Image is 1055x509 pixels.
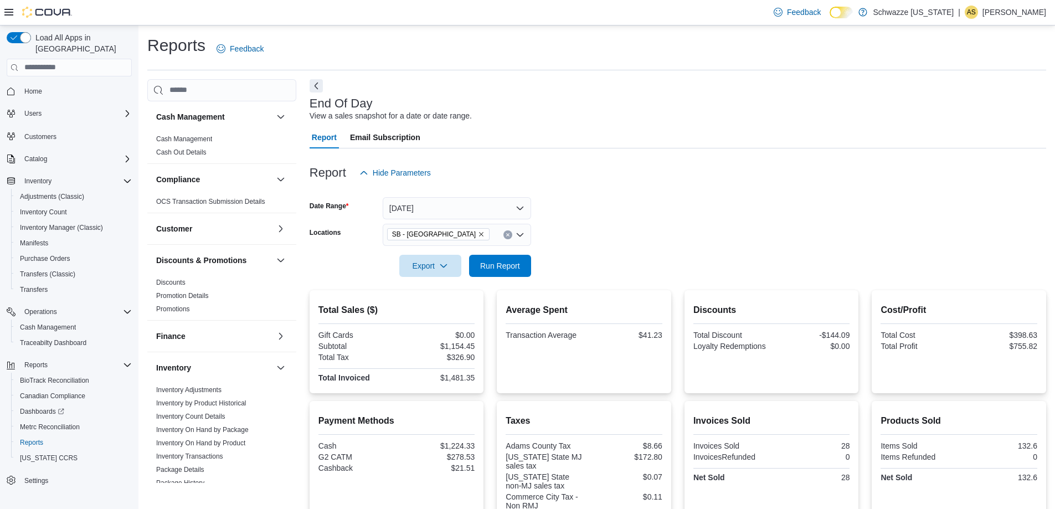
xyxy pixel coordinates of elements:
span: Inventory [24,177,52,186]
span: Cash Management [20,323,76,332]
span: Reports [24,361,48,369]
div: Cash [318,441,394,450]
button: Transfers [11,282,136,297]
span: Inventory Count [16,205,132,219]
a: Inventory Count [16,205,71,219]
button: Remove SB - Commerce City from selection in this group [478,231,485,238]
button: Metrc Reconciliation [11,419,136,435]
p: Schwazze [US_STATE] [873,6,954,19]
span: Home [24,87,42,96]
span: Settings [20,474,132,487]
div: Transaction Average [506,331,581,340]
strong: Net Sold [693,473,725,482]
span: Export [406,255,455,277]
h1: Reports [147,34,205,56]
span: Inventory by Product Historical [156,399,246,408]
a: Dashboards [16,405,69,418]
button: Operations [2,304,136,320]
button: Customer [274,222,287,235]
span: Customers [24,132,56,141]
button: Reports [20,358,52,372]
div: View a sales snapshot for a date or date range. [310,110,472,122]
button: Traceabilty Dashboard [11,335,136,351]
button: Cash Management [156,111,272,122]
div: 132.6 [961,441,1037,450]
h3: Report [310,166,346,179]
button: Next [310,79,323,92]
button: Reports [11,435,136,450]
a: Customers [20,130,61,143]
span: BioTrack Reconciliation [20,376,89,385]
button: Inventory [274,361,287,374]
button: Catalog [2,151,136,167]
button: Transfers (Classic) [11,266,136,282]
button: Inventory [156,362,272,373]
span: Inventory Count Details [156,412,225,421]
a: Traceabilty Dashboard [16,336,91,349]
div: $1,224.33 [399,441,475,450]
span: Adjustments (Classic) [16,190,132,203]
strong: Net Sold [881,473,912,482]
span: Purchase Orders [16,252,132,265]
span: Cash Out Details [156,148,207,157]
span: SB - Commerce City [387,228,490,240]
button: Purchase Orders [11,251,136,266]
a: Canadian Compliance [16,389,90,403]
span: Cash Management [156,135,212,143]
a: [US_STATE] CCRS [16,451,82,465]
button: Reports [2,357,136,373]
a: Manifests [16,236,53,250]
span: Inventory Transactions [156,452,223,461]
div: G2 CATM [318,453,394,461]
span: Feedback [230,43,264,54]
button: Finance [274,330,287,343]
label: Date Range [310,202,349,210]
a: Metrc Reconciliation [16,420,84,434]
a: Inventory Adjustments [156,386,222,394]
div: 0 [961,453,1037,461]
button: Discounts & Promotions [156,255,272,266]
button: Finance [156,331,272,342]
span: Canadian Compliance [20,392,85,400]
span: Operations [20,305,132,318]
span: Manifests [20,239,48,248]
a: Dashboards [11,404,136,419]
span: Promotions [156,305,190,313]
p: | [958,6,960,19]
span: Washington CCRS [16,451,132,465]
span: BioTrack Reconciliation [16,374,132,387]
span: Settings [24,476,48,485]
span: Inventory Count [20,208,67,217]
a: Discounts [156,279,186,286]
div: InvoicesRefunded [693,453,769,461]
span: Transfers (Classic) [16,268,132,281]
div: $0.11 [586,492,662,501]
button: Manifests [11,235,136,251]
h2: Total Sales ($) [318,304,475,317]
div: 0 [774,453,850,461]
span: Operations [24,307,57,316]
button: Open list of options [516,230,524,239]
a: OCS Transaction Submission Details [156,198,265,205]
strong: Total Invoiced [318,373,370,382]
div: Cashback [318,464,394,472]
span: Dark Mode [830,18,830,19]
h2: Cost/Profit [881,304,1037,317]
a: BioTrack Reconciliation [16,374,94,387]
div: $0.00 [399,331,475,340]
button: [US_STATE] CCRS [11,450,136,466]
div: [US_STATE] State non-MJ sales tax [506,472,581,490]
span: Metrc Reconciliation [20,423,80,431]
button: Clear input [503,230,512,239]
img: Cova [22,7,72,18]
div: Cash Management [147,132,296,163]
div: $278.53 [399,453,475,461]
a: Transfers [16,283,52,296]
h2: Average Spent [506,304,662,317]
span: Inventory [20,174,132,188]
div: $0.00 [774,342,850,351]
div: $172.80 [586,453,662,461]
span: Purchase Orders [20,254,70,263]
div: Adams County Tax [506,441,581,450]
a: Feedback [769,1,825,23]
